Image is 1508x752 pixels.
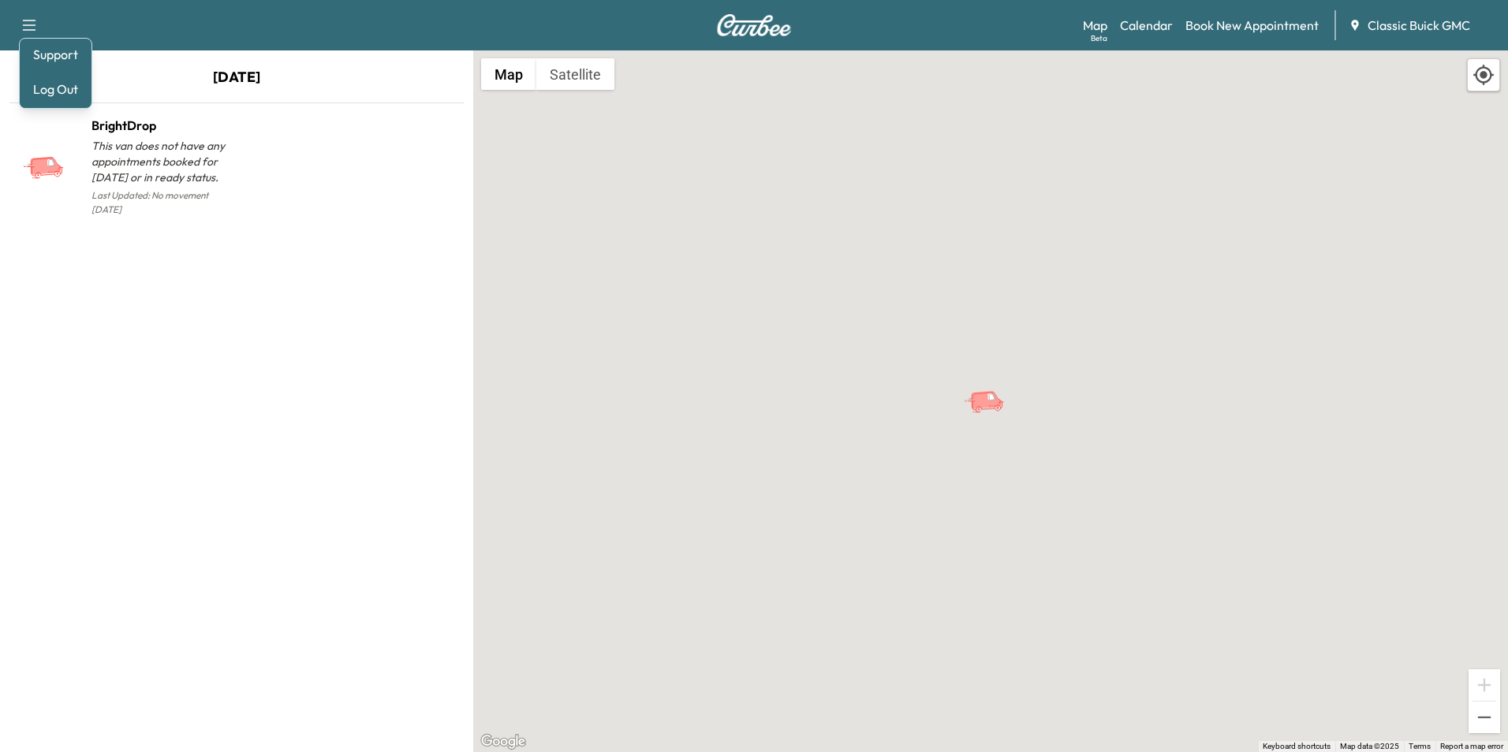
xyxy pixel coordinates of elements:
a: Terms (opens in new tab) [1409,742,1431,750]
img: Google [477,732,529,752]
span: Map data ©2025 [1340,742,1399,750]
button: Show street map [481,58,536,90]
button: Zoom out [1469,702,1500,733]
h1: BrightDrop [91,116,237,135]
img: Curbee Logo [716,14,792,36]
a: Report a map error [1440,742,1503,750]
div: Beta [1091,32,1107,44]
button: Zoom in [1469,669,1500,701]
div: Recenter map [1467,58,1500,91]
span: Classic Buick GMC [1368,16,1470,35]
button: Keyboard shortcuts [1263,741,1331,752]
p: Last Updated: No movement [DATE] [91,185,237,220]
a: Calendar [1120,16,1173,35]
a: Book New Appointment [1185,16,1319,35]
gmp-advanced-marker: BrightDrop [963,374,1018,401]
button: Show satellite imagery [536,58,614,90]
a: Open this area in Google Maps (opens a new window) [477,732,529,752]
a: MapBeta [1083,16,1107,35]
a: Support [26,45,85,64]
button: Log Out [26,76,85,102]
p: This van does not have any appointments booked for [DATE] or in ready status. [91,138,237,185]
